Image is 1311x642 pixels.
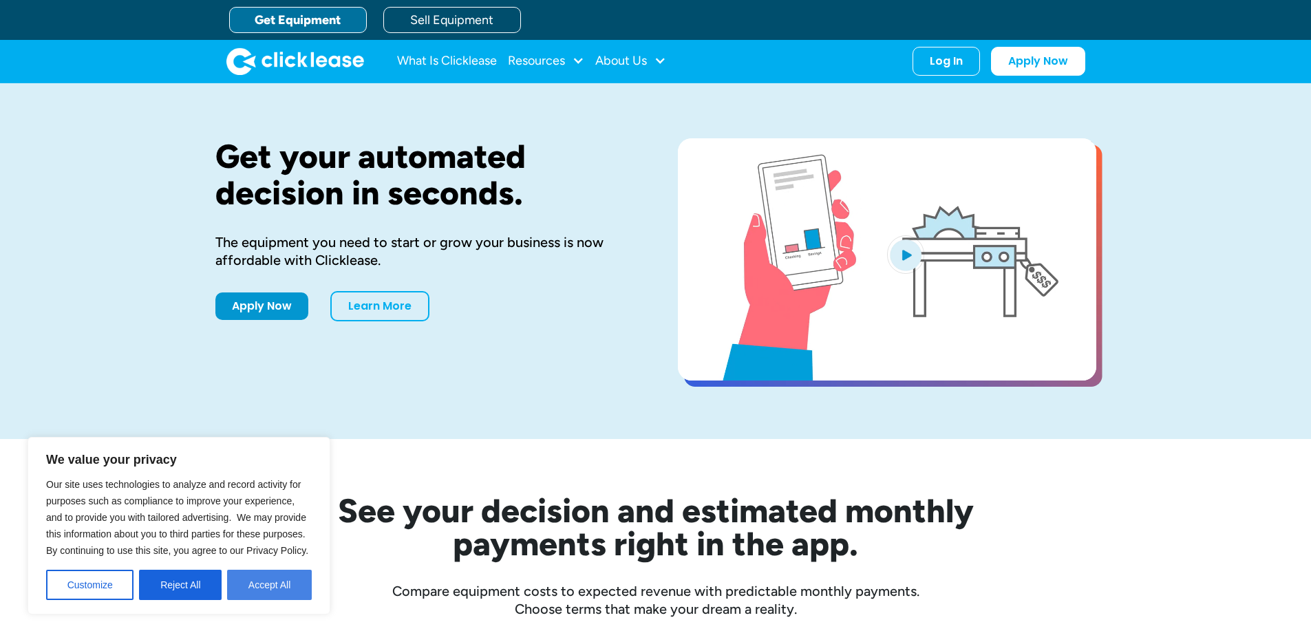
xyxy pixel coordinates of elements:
div: About Us [595,47,666,75]
a: Learn More [330,291,429,321]
button: Customize [46,570,134,600]
img: Blue play button logo on a light blue circular background [887,235,924,274]
div: Resources [508,47,584,75]
button: Reject All [139,570,222,600]
div: Log In [930,54,963,68]
div: We value your privacy [28,437,330,614]
div: The equipment you need to start or grow your business is now affordable with Clicklease. [215,233,634,269]
a: open lightbox [678,138,1096,381]
a: home [226,47,364,75]
h1: Get your automated decision in seconds. [215,138,634,211]
button: Accept All [227,570,312,600]
a: Apply Now [215,292,308,320]
img: Clicklease logo [226,47,364,75]
div: Compare equipment costs to expected revenue with predictable monthly payments. Choose terms that ... [215,582,1096,618]
p: We value your privacy [46,451,312,468]
h2: See your decision and estimated monthly payments right in the app. [270,494,1041,560]
a: What Is Clicklease [397,47,497,75]
a: Get Equipment [229,7,367,33]
span: Our site uses technologies to analyze and record activity for purposes such as compliance to impr... [46,479,308,556]
a: Apply Now [991,47,1085,76]
a: Sell Equipment [383,7,521,33]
